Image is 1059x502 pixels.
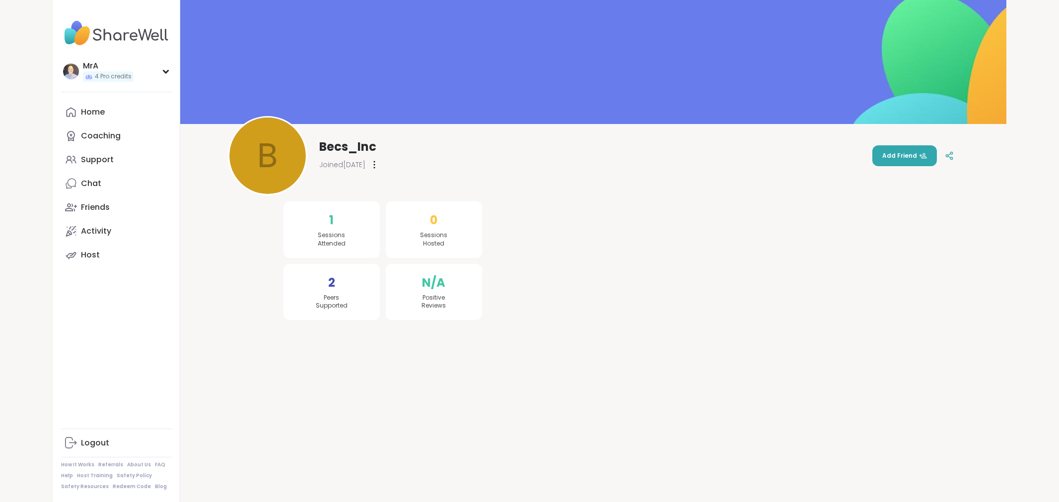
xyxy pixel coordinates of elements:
a: How It Works [61,461,94,468]
a: Chat [61,172,172,195]
a: Host [61,243,172,267]
img: MrA [63,63,79,79]
div: Support [81,154,114,165]
span: Joined [DATE] [319,160,365,170]
span: 4 Pro credits [95,72,132,81]
span: Peers Supported [316,294,348,311]
a: Redeem Code [113,483,151,490]
a: Logout [61,431,172,455]
div: Coaching [81,130,121,141]
a: Home [61,100,172,124]
a: Host Training [77,472,113,479]
span: 1 [329,211,334,229]
a: Safety Policy [117,472,152,479]
div: Chat [81,178,101,189]
span: Sessions Hosted [420,231,447,248]
a: Friends [61,195,172,219]
button: Add Friend [872,145,937,166]
a: About Us [127,461,151,468]
span: 0 [430,211,437,229]
div: Friends [81,202,110,213]
div: Home [81,107,105,118]
span: B [257,130,278,181]
div: Host [81,250,100,260]
div: MrA [83,61,134,71]
span: Sessions Attended [318,231,346,248]
a: Safety Resources [61,483,109,490]
div: Activity [81,226,111,237]
div: Logout [81,438,109,448]
span: N/A [422,274,445,292]
a: Help [61,472,73,479]
span: 2 [328,274,335,292]
a: Referrals [98,461,123,468]
a: Support [61,148,172,172]
a: Coaching [61,124,172,148]
span: Becs_Inc [319,139,376,155]
a: Activity [61,219,172,243]
span: Positive Reviews [422,294,446,311]
a: Blog [155,483,167,490]
span: Add Friend [882,151,927,160]
a: FAQ [155,461,165,468]
img: ShareWell Nav Logo [61,16,172,51]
